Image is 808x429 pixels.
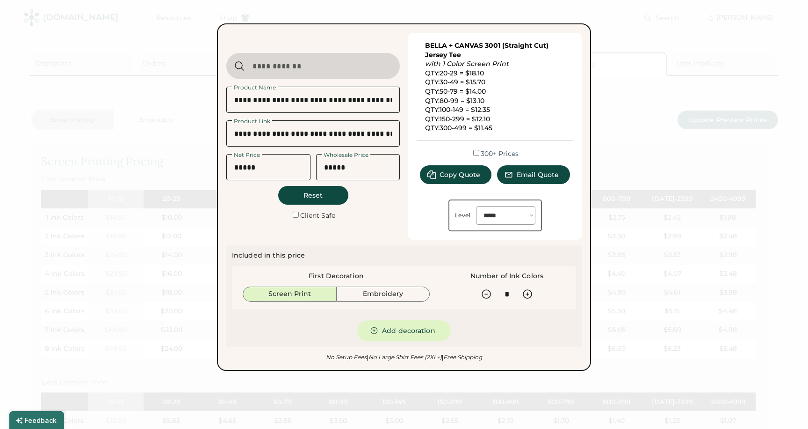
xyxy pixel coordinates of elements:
[322,152,370,158] div: Wholesale Price
[300,211,335,220] label: Client Safe
[425,59,509,68] em: with 1 Color Screen Print
[232,152,262,158] div: Net Price
[367,354,368,361] font: |
[455,212,471,219] div: Level
[481,149,519,158] label: 300+ Prices
[232,118,272,124] div: Product Link
[497,165,570,184] button: Email Quote
[309,272,364,281] div: First Decoration
[326,354,367,361] em: No Setup Fees
[357,320,451,341] button: Add decoration
[243,287,337,302] button: Screen Print
[442,354,443,361] font: |
[442,354,482,361] em: Free Shipping
[337,287,430,302] button: Embroidery
[232,85,278,90] div: Product Name
[764,387,804,427] iframe: Front Chat
[425,41,550,59] a: BELLA + CANVAS 3001 (Straight Cut) Jersey Tee
[420,165,491,184] button: Copy Quote
[278,186,348,205] button: Reset
[517,171,559,178] span: Email Quote
[367,354,441,361] em: No Large Shirt Fees (2XL+)
[232,251,305,260] div: Included in this price
[425,41,565,133] div: QTY:20-29 = $18.10 QTY:30-49 = $15.70 QTY:50-79 = $14.00 QTY:80-99 = $13.10 QTY:100-149 = $12.35 ...
[470,272,543,281] div: Number of Ink Colors
[440,171,480,178] span: Copy Quote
